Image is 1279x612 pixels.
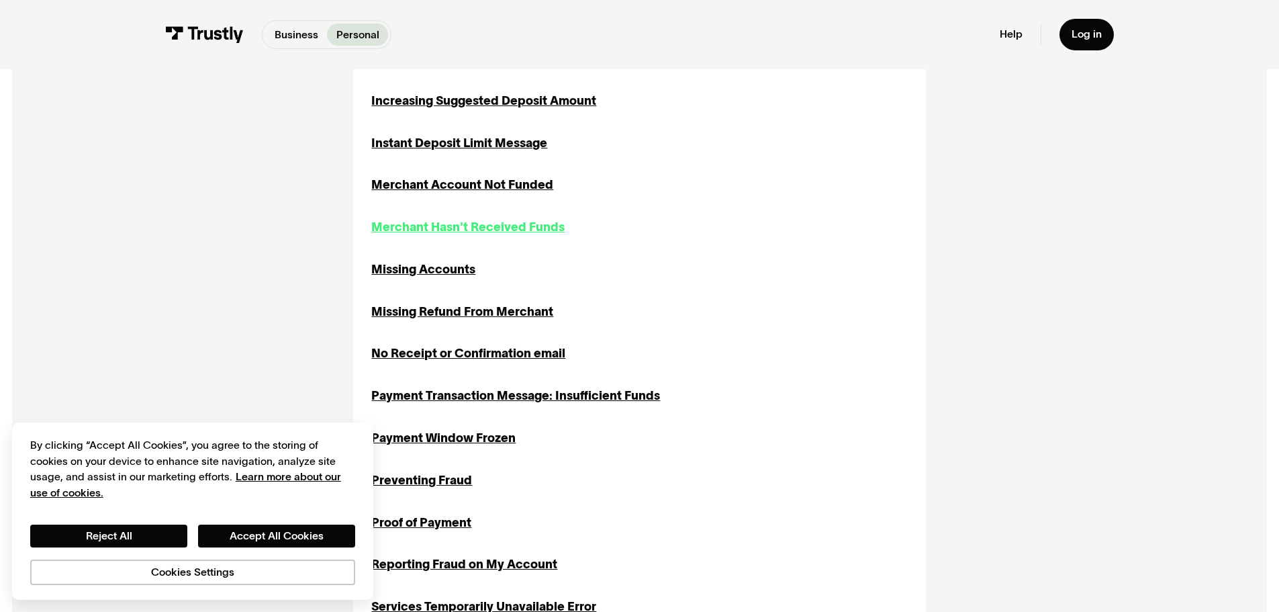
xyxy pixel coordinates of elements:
[371,345,565,363] a: No Receipt or Confirmation email
[1059,19,1114,50] a: Log in
[371,92,596,110] a: Increasing Suggested Deposit Amount
[371,134,547,152] a: Instant Deposit Limit Message
[371,429,516,447] a: Payment Window Frozen
[371,176,553,194] a: Merchant Account Not Funded
[275,27,318,43] p: Business
[371,514,471,532] a: Proof of Payment
[371,218,565,236] a: Merchant Hasn't Received Funds
[30,437,355,500] div: By clicking “Accept All Cookies”, you agree to the storing of cookies on your device to enhance s...
[371,472,472,490] a: Preventing Fraud
[30,560,355,585] button: Cookies Settings
[198,525,355,548] button: Accept All Cookies
[371,387,660,405] a: Payment Transaction Message: Insufficient Funds
[371,556,557,574] a: Reporting Fraud on My Account
[1072,28,1102,41] div: Log in
[265,24,327,46] a: Business
[1000,28,1023,41] a: Help
[371,261,475,279] a: Missing Accounts
[336,27,379,43] p: Personal
[371,303,553,321] a: Missing Refund From Merchant
[30,525,187,548] button: Reject All
[12,423,373,600] div: Cookie banner
[165,26,244,43] img: Trustly Logo
[30,437,355,584] div: Privacy
[327,24,388,46] a: Personal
